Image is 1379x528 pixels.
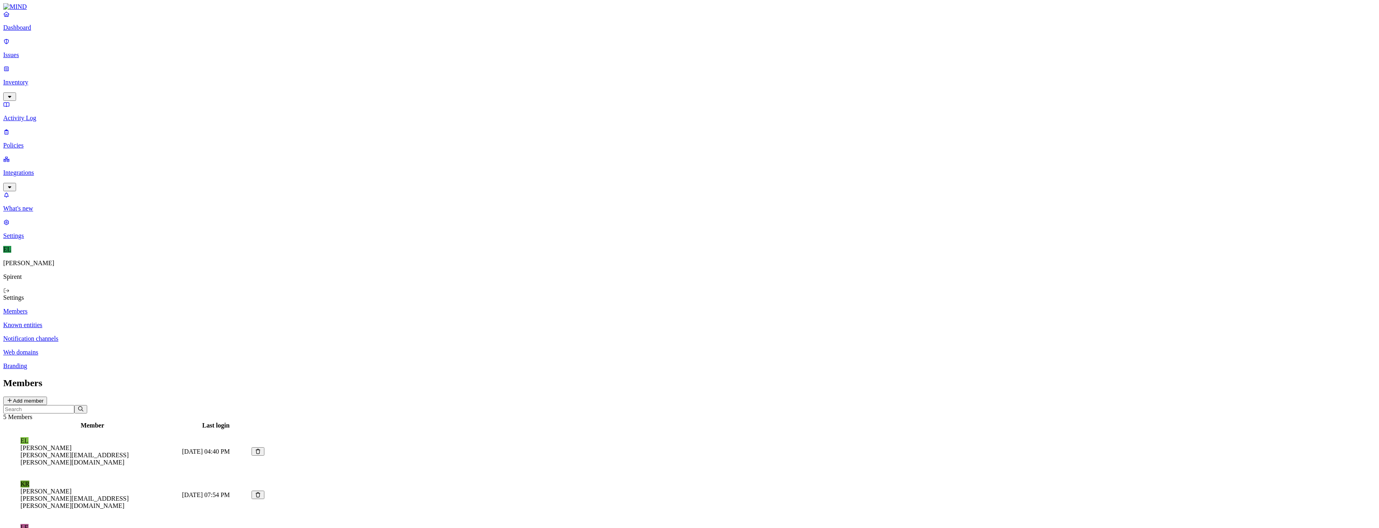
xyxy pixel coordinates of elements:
a: Web domains [3,349,1376,356]
div: Member [4,422,180,429]
span: 5 Members [3,413,32,420]
div: Last login [182,422,250,429]
a: Inventory [3,65,1376,100]
a: Integrations [3,156,1376,190]
a: Policies [3,128,1376,149]
span: EL [3,246,11,253]
p: What's new [3,205,1376,212]
span: [DATE] 07:54 PM [182,491,230,498]
a: What's new [3,191,1376,212]
a: Branding [3,362,1376,370]
span: [DATE] 04:40 PM [182,448,230,455]
a: Dashboard [3,10,1376,31]
img: MIND [3,3,27,10]
input: Search [3,405,74,413]
figcaption: [PERSON_NAME][EMAIL_ADDRESS][PERSON_NAME][DOMAIN_NAME] [20,452,164,466]
p: [PERSON_NAME] [3,260,1376,267]
p: Inventory [3,79,1376,86]
p: Activity Log [3,115,1376,122]
a: Known entities [3,321,1376,329]
div: Settings [3,294,1376,301]
button: Add member [3,397,47,405]
a: Notification channels [3,335,1376,342]
span: EL [20,437,29,444]
a: Activity Log [3,101,1376,122]
p: Settings [3,232,1376,239]
a: MIND [3,3,1376,10]
a: Issues [3,38,1376,59]
p: Policies [3,142,1376,149]
p: Integrations [3,169,1376,176]
span: [PERSON_NAME] [20,444,72,451]
p: Spirent [3,273,1376,280]
p: Issues [3,51,1376,59]
a: Settings [3,219,1376,239]
span: KR [20,481,29,487]
h2: Members [3,378,1376,389]
a: Members [3,308,1376,315]
p: Dashboard [3,24,1376,31]
span: [PERSON_NAME] [20,488,72,495]
figcaption: [PERSON_NAME][EMAIL_ADDRESS][PERSON_NAME][DOMAIN_NAME] [20,495,164,510]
